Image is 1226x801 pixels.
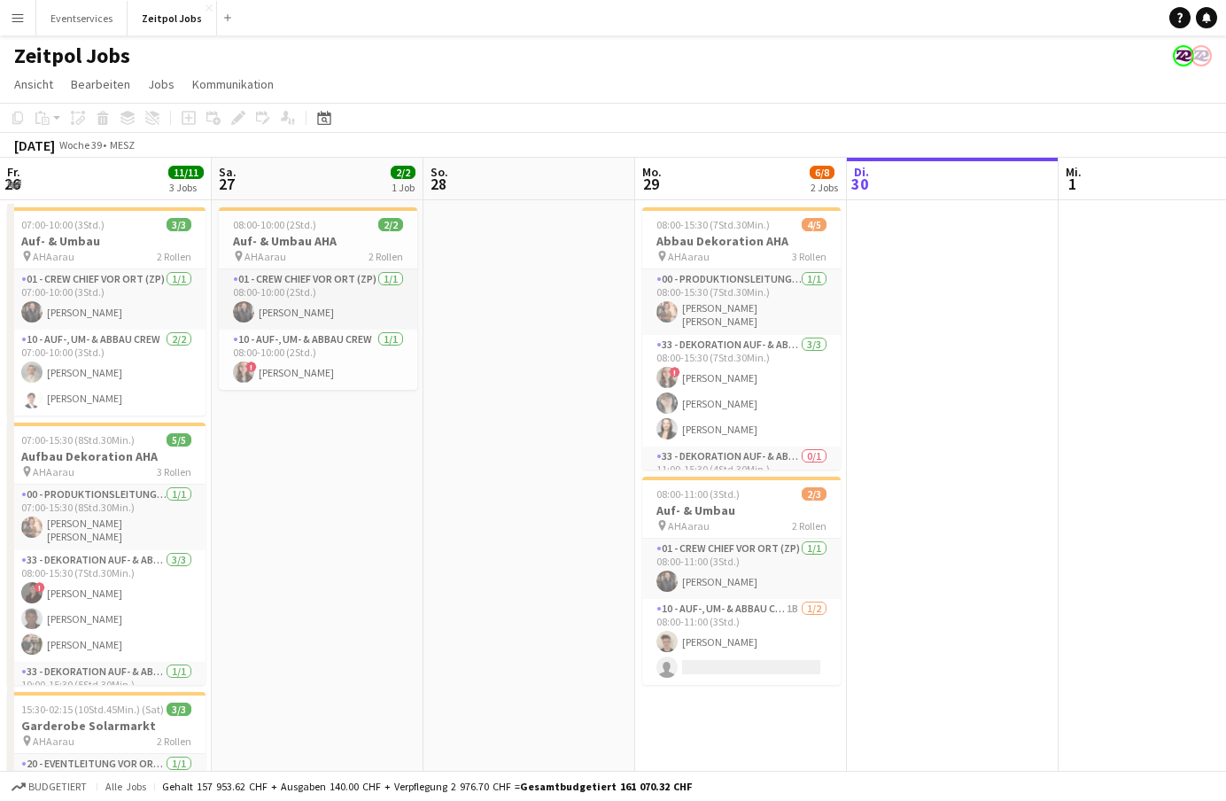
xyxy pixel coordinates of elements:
[7,485,206,550] app-card-role: 00 - Produktionsleitung vor Ort (ZP)1/107:00-15:30 (8Std.30Min.)[PERSON_NAME] [PERSON_NAME]
[71,76,130,92] span: Bearbeiten
[668,250,710,263] span: AHAarau
[7,662,206,722] app-card-role: 33 - Dekoration Auf- & Abbau1/110:00-15:30 (5Std.30Min.)
[7,207,206,416] app-job-card: 07:00-10:00 (3Std.)3/3Auf- & Umbau AHAarau2 Rollen01 - Crew Chief vor Ort (ZP)1/107:00-10:00 (3St...
[185,73,281,96] a: Kommunikation
[167,218,191,231] span: 3/3
[219,164,237,180] span: Sa.
[851,174,869,194] span: 30
[105,780,147,793] span: Alle Jobs
[169,181,203,194] div: 3 Jobs
[219,233,417,249] h3: Auf- & Umbau AHA
[642,477,841,685] app-job-card: 08:00-11:00 (3Std.)2/3Auf- & Umbau AHAarau2 Rollen01 - Crew Chief vor Ort (ZP)1/108:00-11:00 (3St...
[33,250,74,263] span: AHAarau
[642,539,841,599] app-card-role: 01 - Crew Chief vor Ort (ZP)1/108:00-11:00 (3Std.)[PERSON_NAME]
[216,174,237,194] span: 27
[244,250,286,263] span: AHAarau
[7,330,206,416] app-card-role: 10 - Auf-, Um- & Abbau Crew2/207:00-10:00 (3Std.)[PERSON_NAME][PERSON_NAME]
[656,218,770,231] span: 08:00-15:30 (7Std.30Min.)
[21,433,135,447] span: 07:00-15:30 (8Std.30Min.)
[520,780,692,793] span: Gesamtbudgetiert 161 070.32 CHF
[811,181,838,194] div: 2 Jobs
[110,138,135,152] div: MESZ
[642,599,841,685] app-card-role: 10 - Auf-, Um- & Abbau Crew1B1/208:00-11:00 (3Std.)[PERSON_NAME]
[802,218,826,231] span: 4/5
[9,777,89,797] button: Budgetiert
[642,447,841,507] app-card-role: 33 - Dekoration Auf- & Abbau0/111:00-15:30 (4Std.30Min.)
[14,136,55,154] div: [DATE]
[128,1,217,35] button: Zeitpol Jobs
[640,174,662,194] span: 29
[391,166,415,179] span: 2/2
[792,519,826,533] span: 2 Rollen
[246,362,257,372] span: !
[64,73,137,96] a: Bearbeiten
[162,780,692,793] div: Gehalt 157 953.62 CHF + Ausgaben 140.00 CHF + Verpflegung 2 976.70 CHF =
[369,250,403,263] span: 2 Rollen
[802,487,826,501] span: 2/3
[1173,45,1194,66] app-user-avatar: Team Zeitpol
[392,181,415,194] div: 1 Job
[1066,164,1082,180] span: Mi.
[656,487,740,501] span: 08:00-11:00 (3Std.)
[7,164,20,180] span: Fr.
[1191,45,1212,66] app-user-avatar: Team Zeitpol
[157,465,191,478] span: 3 Rollen
[21,218,105,231] span: 07:00-10:00 (3Std.)
[378,218,403,231] span: 2/2
[58,138,103,152] span: Woche 39
[219,330,417,390] app-card-role: 10 - Auf-, Um- & Abbau Crew1/108:00-10:00 (2Std.)![PERSON_NAME]
[33,735,74,748] span: AHAarau
[7,718,206,734] h3: Garderobe Solarmarkt
[7,233,206,249] h3: Auf- & Umbau
[33,465,74,478] span: AHAarau
[428,174,448,194] span: 28
[670,367,680,377] span: !
[21,703,164,716] span: 15:30-02:15 (10Std.45Min.) (Sat)
[642,164,662,180] span: Mo.
[854,164,869,180] span: Di.
[167,703,191,716] span: 3/3
[7,423,206,685] app-job-card: 07:00-15:30 (8Std.30Min.)5/5Aufbau Dekoration AHA AHAarau3 Rollen00 - Produktionsleitung vor Ort ...
[642,233,841,249] h3: Abbau Dekoration AHA
[36,1,128,35] button: Eventservices
[148,76,175,92] span: Jobs
[1063,174,1082,194] span: 1
[219,269,417,330] app-card-role: 01 - Crew Chief vor Ort (ZP)1/108:00-10:00 (2Std.)[PERSON_NAME]
[219,207,417,390] app-job-card: 08:00-10:00 (2Std.)2/2Auf- & Umbau AHA AHAarau2 Rollen01 - Crew Chief vor Ort (ZP)1/108:00-10:00 ...
[233,218,316,231] span: 08:00-10:00 (2Std.)
[28,781,87,793] span: Budgetiert
[7,73,60,96] a: Ansicht
[14,43,130,69] h1: Zeitpol Jobs
[7,448,206,464] h3: Aufbau Dekoration AHA
[642,207,841,470] app-job-card: 08:00-15:30 (7Std.30Min.)4/5Abbau Dekoration AHA AHAarau3 Rollen00 - Produktionsleitung vor Ort (...
[167,433,191,447] span: 5/5
[7,550,206,662] app-card-role: 33 - Dekoration Auf- & Abbau3/308:00-15:30 (7Std.30Min.)![PERSON_NAME][PERSON_NAME][PERSON_NAME]
[810,166,834,179] span: 6/8
[642,502,841,518] h3: Auf- & Umbau
[642,269,841,335] app-card-role: 00 - Produktionsleitung vor Ort (ZP)1/108:00-15:30 (7Std.30Min.)[PERSON_NAME] [PERSON_NAME]
[192,76,274,92] span: Kommunikation
[792,250,826,263] span: 3 Rollen
[7,269,206,330] app-card-role: 01 - Crew Chief vor Ort (ZP)1/107:00-10:00 (3Std.)[PERSON_NAME]
[35,582,45,593] span: !
[642,335,841,447] app-card-role: 33 - Dekoration Auf- & Abbau3/308:00-15:30 (7Std.30Min.)![PERSON_NAME][PERSON_NAME][PERSON_NAME]
[157,735,191,748] span: 2 Rollen
[168,166,204,179] span: 11/11
[157,250,191,263] span: 2 Rollen
[141,73,182,96] a: Jobs
[14,76,53,92] span: Ansicht
[431,164,448,180] span: So.
[4,174,20,194] span: 26
[668,519,710,533] span: AHAarau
